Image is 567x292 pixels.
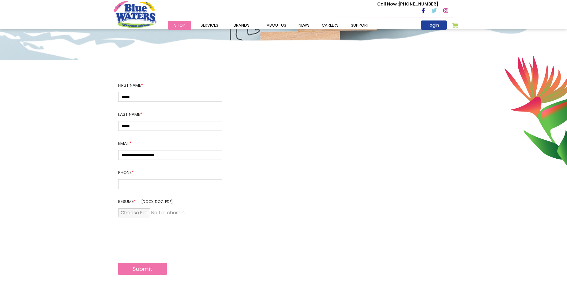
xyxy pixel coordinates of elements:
[234,22,250,28] span: Brands
[118,102,222,121] label: Last Name
[114,1,156,28] a: store logo
[118,82,222,92] label: First name
[292,21,316,30] a: News
[345,21,375,30] a: support
[316,21,345,30] a: careers
[377,1,399,7] span: Call Now :
[504,55,567,165] img: career-intro-leaves.png
[118,160,222,179] label: Phone
[118,131,222,150] label: Email
[118,236,211,260] iframe: reCAPTCHA
[261,21,292,30] a: about us
[118,189,222,208] label: Resume
[118,263,167,275] button: Submit
[201,22,218,28] span: Services
[174,22,185,28] span: Shop
[421,20,447,30] a: login
[141,199,173,204] span: [docx, doc, pdf]
[377,1,438,7] p: [PHONE_NUMBER]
